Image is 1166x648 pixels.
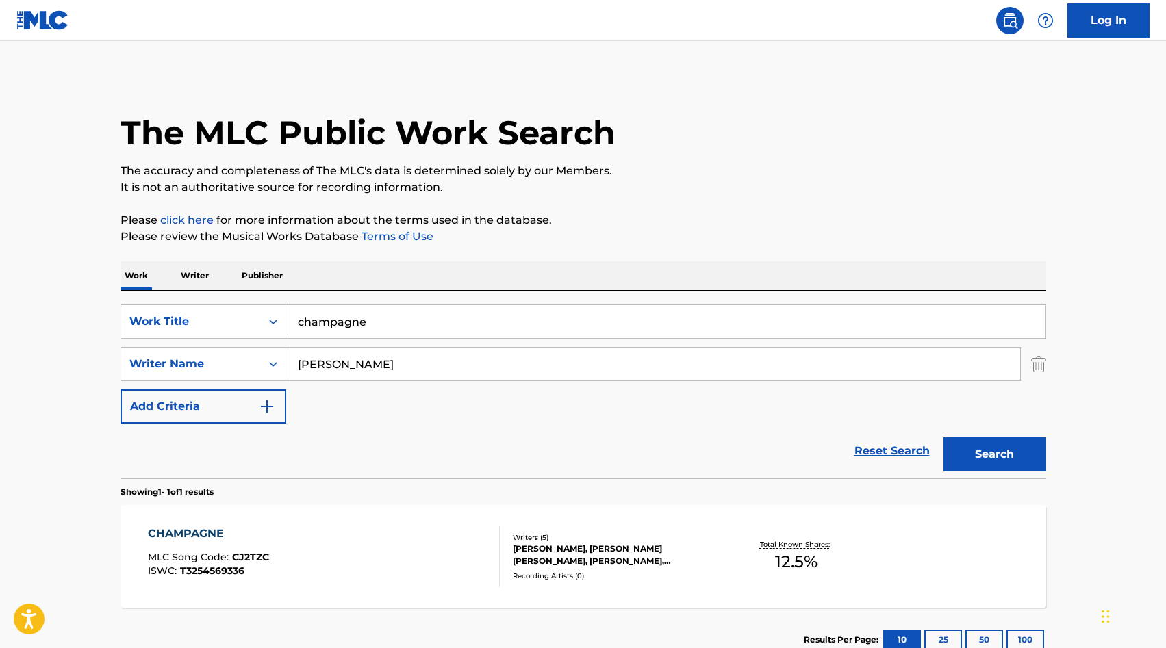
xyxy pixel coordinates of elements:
[121,229,1046,245] p: Please review the Musical Works Database
[1102,596,1110,637] div: Drag
[1098,582,1166,648] iframe: Chat Widget
[121,179,1046,196] p: It is not an authoritative source for recording information.
[148,551,232,563] span: MLC Song Code :
[129,356,253,372] div: Writer Name
[513,571,720,581] div: Recording Artists ( 0 )
[1032,7,1059,34] div: Help
[996,7,1024,34] a: Public Search
[232,551,269,563] span: CJ2TZC
[129,313,253,330] div: Work Title
[121,163,1046,179] p: The accuracy and completeness of The MLC's data is determined solely by our Members.
[180,565,244,577] span: T3254569336
[1002,12,1018,29] img: search
[121,389,286,424] button: Add Criteria
[259,398,275,415] img: 9d2ae6d4665cec9f34b9.svg
[121,486,214,498] p: Showing 1 - 1 of 1 results
[1031,347,1046,381] img: Delete Criterion
[121,112,616,153] h1: The MLC Public Work Search
[359,230,433,243] a: Terms of Use
[121,505,1046,608] a: CHAMPAGNEMLC Song Code:CJ2TZCISWC:T3254569336Writers (5)[PERSON_NAME], [PERSON_NAME] [PERSON_NAME...
[1067,3,1150,38] a: Log In
[121,261,152,290] p: Work
[775,549,818,574] span: 12.5 %
[760,539,833,549] p: Total Known Shares:
[160,213,214,226] a: click here
[121,304,1046,478] form: Search Form
[148,526,269,542] div: CHAMPAGNE
[238,261,287,290] p: Publisher
[513,532,720,543] div: Writers ( 5 )
[1037,12,1054,29] img: help
[513,543,720,567] div: [PERSON_NAME], [PERSON_NAME] [PERSON_NAME], [PERSON_NAME], [PERSON_NAME] [PERSON_NAME], [PERSON_N...
[848,436,937,466] a: Reset Search
[148,565,180,577] span: ISWC :
[121,212,1046,229] p: Please for more information about the terms used in the database.
[177,261,213,290] p: Writer
[804,634,882,646] p: Results Per Page:
[16,10,69,30] img: MLC Logo
[943,437,1046,471] button: Search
